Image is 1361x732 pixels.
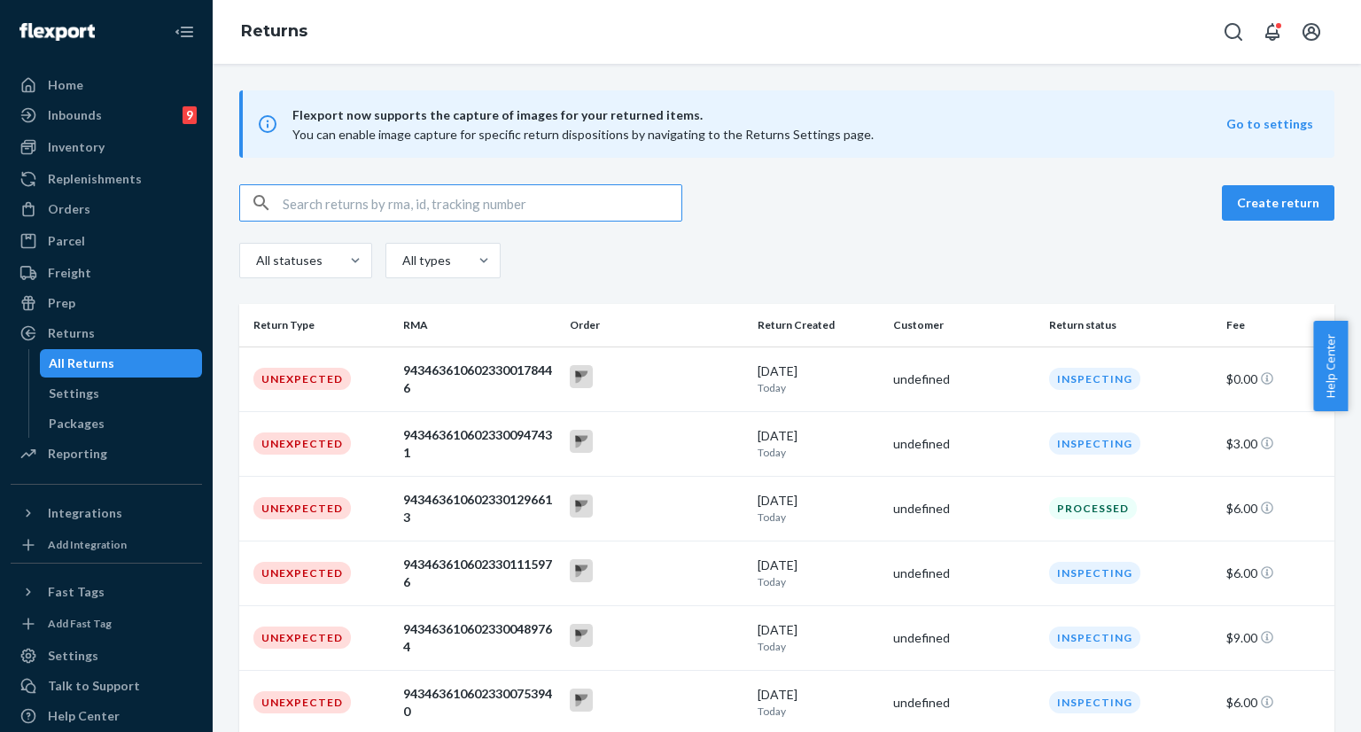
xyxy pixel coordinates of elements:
div: undefined [893,694,1036,712]
div: undefined [893,370,1036,388]
div: undefined [893,500,1036,518]
input: Search returns by rma, id, tracking number [283,185,681,221]
button: Create return [1222,185,1334,221]
div: Orders [48,200,90,218]
div: 9434636106023301296613 [403,491,556,526]
div: 9 [183,106,197,124]
p: Today [758,639,879,654]
div: 9434636106023300178446 [403,362,556,397]
th: Order [563,304,750,347]
div: Integrations [48,504,122,522]
div: [DATE] [758,362,879,395]
button: Open notifications [1255,14,1290,50]
div: Freight [48,264,91,282]
div: Talk to Support [48,677,140,695]
a: Help Center [11,702,202,730]
button: Close Navigation [167,14,202,50]
div: [DATE] [758,427,879,460]
div: Settings [48,647,98,665]
td: $3.00 [1219,411,1334,476]
a: Parcel [11,227,202,255]
a: Home [11,71,202,99]
div: Packages [49,415,105,432]
a: Add Integration [11,534,202,556]
a: Add Fast Tag [11,613,202,635]
div: Inventory [48,138,105,156]
div: Help Center [48,707,120,725]
td: $6.00 [1219,476,1334,541]
th: Return Type [239,304,396,347]
td: $9.00 [1219,605,1334,670]
a: Freight [11,259,202,287]
span: Flexport now supports the capture of images for your returned items. [292,105,1226,126]
div: [DATE] [758,686,879,719]
img: Flexport logo [19,23,95,41]
a: Inbounds9 [11,101,202,129]
div: All types [402,252,448,269]
div: [DATE] [758,492,879,525]
div: Parcel [48,232,85,250]
div: All statuses [256,252,320,269]
div: Inspecting [1049,627,1140,649]
div: Add Fast Tag [48,616,112,631]
a: Inventory [11,133,202,161]
a: Prep [11,289,202,317]
div: Inspecting [1049,691,1140,713]
div: 9434636106023300947431 [403,426,556,462]
div: Unexpected [253,562,351,584]
ol: breadcrumbs [227,6,322,58]
div: undefined [893,629,1036,647]
div: Inspecting [1049,562,1140,584]
a: Talk to Support [11,672,202,700]
div: [DATE] [758,621,879,654]
div: Home [48,76,83,94]
a: Settings [40,379,203,408]
a: Settings [11,642,202,670]
p: Today [758,510,879,525]
button: Open Search Box [1216,14,1251,50]
td: $6.00 [1219,541,1334,605]
th: Fee [1219,304,1334,347]
th: Return Created [750,304,886,347]
div: Replenishments [48,170,142,188]
p: Today [758,704,879,719]
div: Add Integration [48,537,127,552]
div: undefined [893,565,1036,582]
button: Open account menu [1294,14,1329,50]
a: Returns [11,319,202,347]
div: Unexpected [253,497,351,519]
div: Returns [48,324,95,342]
div: Unexpected [253,368,351,390]
button: Fast Tags [11,578,202,606]
p: Today [758,380,879,395]
div: Inspecting [1049,432,1140,455]
th: RMA [396,304,563,347]
td: $0.00 [1219,347,1334,411]
div: Processed [1049,497,1137,519]
span: You can enable image capture for specific return dispositions by navigating to the Returns Settin... [292,127,874,142]
div: All Returns [49,354,114,372]
div: Unexpected [253,627,351,649]
div: Fast Tags [48,583,105,601]
button: Help Center [1313,321,1348,411]
a: Reporting [11,440,202,468]
div: Settings [49,385,99,402]
div: Reporting [48,445,107,463]
div: 9434636106023300753940 [403,685,556,720]
div: [DATE] [758,557,879,589]
div: Inspecting [1049,368,1140,390]
th: Return status [1042,304,1219,347]
div: 9434636106023300489764 [403,620,556,656]
p: Today [758,445,879,460]
a: Returns [241,21,307,41]
div: Unexpected [253,432,351,455]
a: Packages [40,409,203,438]
a: Replenishments [11,165,202,193]
div: Prep [48,294,75,312]
a: Orders [11,195,202,223]
button: Go to settings [1226,115,1313,133]
div: Inbounds [48,106,102,124]
th: Customer [886,304,1043,347]
button: Integrations [11,499,202,527]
